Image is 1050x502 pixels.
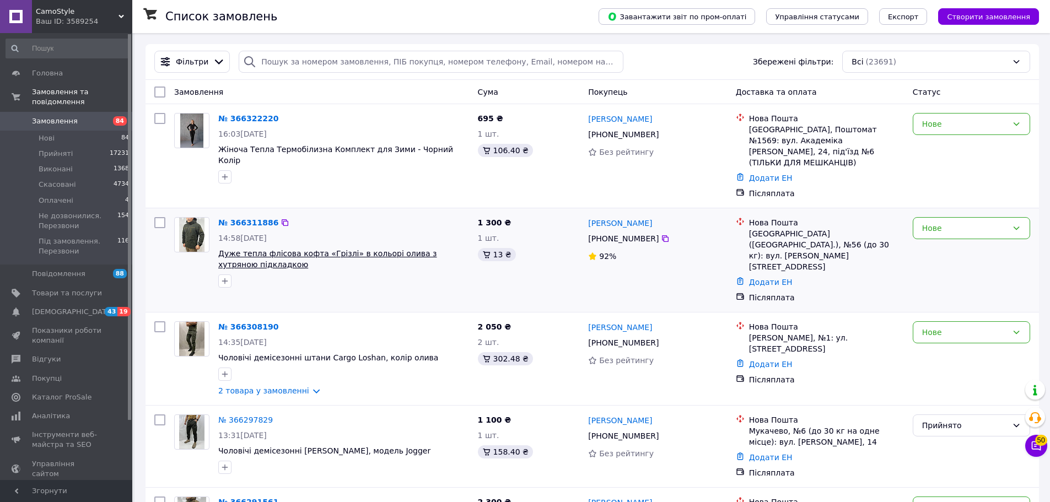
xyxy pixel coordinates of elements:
span: 116 [117,236,129,256]
span: Збережені фільтри: [753,56,833,67]
span: Виконані [39,164,73,174]
div: Нове [922,118,1008,130]
span: Під замовлення. Перезвони [39,236,117,256]
h1: Список замовлень [165,10,277,23]
span: Фільтри [176,56,208,67]
span: 88 [113,269,127,278]
span: Чоловічі демісезонні штани Cargo Loshan, колір олива [218,353,438,362]
div: 13 ₴ [478,248,516,261]
div: [PERSON_NAME], №1: ул. [STREET_ADDRESS] [749,332,904,354]
a: Додати ЕН [749,174,793,182]
a: Створити замовлення [927,12,1039,20]
div: 158.40 ₴ [478,445,533,458]
a: [PERSON_NAME] [588,415,652,426]
span: Повідомлення [32,269,85,279]
span: 154 [117,211,129,231]
div: Нова Пошта [749,414,904,425]
a: Жіноча Тепла Термобілизна Комплект для Зими - Чорний Колір [218,145,453,165]
div: Післяплата [749,292,904,303]
span: Cума [478,88,498,96]
img: Фото товару [180,114,203,148]
div: Мукачево, №6 (до 30 кг на одне місце): вул. [PERSON_NAME], 14 [749,425,904,447]
span: Замовлення [32,116,78,126]
span: 16:03[DATE] [218,129,267,138]
span: Доставка та оплата [736,88,817,96]
span: 14:35[DATE] [218,338,267,347]
span: Створити замовлення [947,13,1030,21]
span: 50 [1035,435,1047,446]
div: Ваш ID: 3589254 [36,17,132,26]
span: Покупці [32,374,62,384]
span: Без рейтингу [599,148,654,156]
span: Нові [39,133,55,143]
span: 4734 [114,180,129,190]
span: Товари та послуги [32,288,102,298]
button: Експорт [879,8,928,25]
span: 1 шт. [478,431,499,440]
div: 106.40 ₴ [478,144,533,157]
div: Нове [922,222,1008,234]
span: Завантажити звіт по пром-оплаті [607,12,746,21]
span: 19 [117,307,130,316]
span: Інструменти веб-майстра та SEO [32,430,102,450]
span: 43 [105,307,117,316]
a: [PERSON_NAME] [588,218,652,229]
span: Експорт [888,13,919,21]
span: Замовлення [174,88,223,96]
a: Фото товару [174,113,209,148]
span: Покупець [588,88,627,96]
span: 1 100 ₴ [478,415,511,424]
span: Всі [852,56,863,67]
a: № 366311886 [218,218,278,227]
div: Післяплата [749,188,904,199]
a: № 366308190 [218,322,278,331]
button: Управління статусами [766,8,868,25]
span: 84 [121,133,129,143]
a: [PERSON_NAME] [588,114,652,125]
span: 2 шт. [478,338,499,347]
span: 1 шт. [478,129,499,138]
div: [PHONE_NUMBER] [586,127,661,142]
div: Післяплата [749,374,904,385]
div: [PHONE_NUMBER] [586,428,661,444]
span: Управління статусами [775,13,859,21]
span: 1 шт. [478,234,499,242]
div: 302.48 ₴ [478,352,533,365]
input: Пошук за номером замовлення, ПІБ покупця, номером телефону, Email, номером накладної [239,51,623,73]
a: Фото товару [174,217,209,252]
a: Дуже тепла флісова кофта «Грізлі» в кольорі олива з хутряною підкладкою [218,249,437,269]
img: Фото товару [179,415,205,449]
span: 2 050 ₴ [478,322,511,331]
span: 14:58[DATE] [218,234,267,242]
span: 695 ₴ [478,114,503,123]
span: Управління сайтом [32,459,102,479]
span: 92% [599,252,616,261]
div: [PHONE_NUMBER] [586,335,661,350]
span: [DEMOGRAPHIC_DATA] [32,307,114,317]
span: Прийняті [39,149,73,159]
span: 1368 [114,164,129,174]
span: Замовлення та повідомлення [32,87,132,107]
span: Показники роботи компанії [32,326,102,346]
span: Чоловічі демісезонні [PERSON_NAME], модель Jogger [218,446,430,455]
a: Фото товару [174,321,209,357]
div: Нова Пошта [749,217,904,228]
div: Нова Пошта [749,321,904,332]
a: Додати ЕН [749,278,793,287]
div: [GEOGRAPHIC_DATA] ([GEOGRAPHIC_DATA].), №56 (до 30 кг): вул. [PERSON_NAME][STREET_ADDRESS] [749,228,904,272]
a: № 366322220 [218,114,278,123]
span: Статус [913,88,941,96]
span: Каталог ProSale [32,392,91,402]
span: 4 [125,196,129,206]
span: 1 300 ₴ [478,218,511,227]
span: Скасовані [39,180,76,190]
div: [PHONE_NUMBER] [586,231,661,246]
a: Додати ЕН [749,360,793,369]
span: Головна [32,68,63,78]
div: Прийнято [922,419,1008,431]
a: 2 товара у замовленні [218,386,309,395]
a: № 366297829 [218,415,273,424]
a: [PERSON_NAME] [588,322,652,333]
